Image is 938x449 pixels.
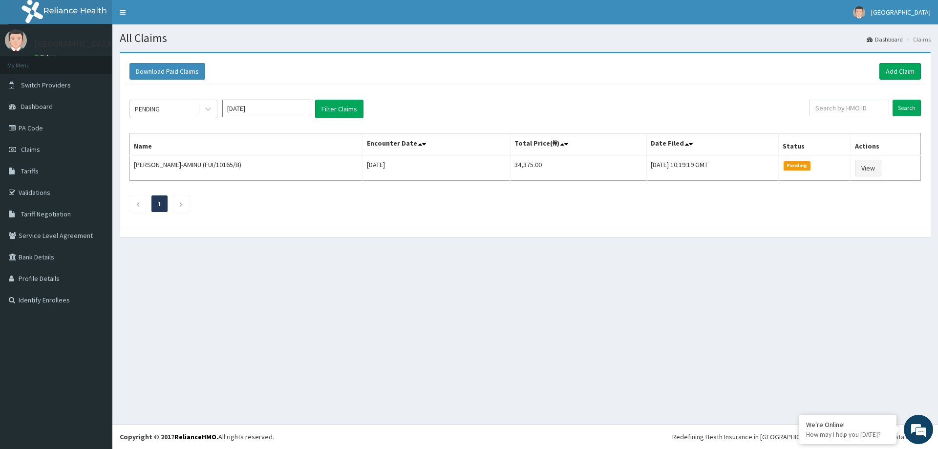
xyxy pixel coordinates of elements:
[34,53,58,60] a: Online
[362,133,510,156] th: Encounter Date
[5,29,27,51] img: User Image
[136,199,140,208] a: Previous page
[222,100,310,117] input: Select Month and Year
[853,6,865,19] img: User Image
[672,432,931,442] div: Redefining Heath Insurance in [GEOGRAPHIC_DATA] using Telemedicine and Data Science!
[112,424,938,449] footer: All rights reserved.
[855,160,881,176] a: View
[130,133,363,156] th: Name
[779,133,851,156] th: Status
[34,40,115,48] p: [GEOGRAPHIC_DATA]
[809,100,889,116] input: Search by HMO ID
[647,133,779,156] th: Date Filed
[21,145,40,154] span: Claims
[130,155,363,181] td: [PERSON_NAME]-AMINU (FUI/10165/B)
[904,35,931,43] li: Claims
[179,199,183,208] a: Next page
[21,167,39,175] span: Tariffs
[510,155,647,181] td: 34,375.00
[21,102,53,111] span: Dashboard
[867,35,903,43] a: Dashboard
[158,199,161,208] a: Page 1 is your current page
[21,81,71,89] span: Switch Providers
[784,161,810,170] span: Pending
[362,155,510,181] td: [DATE]
[893,100,921,116] input: Search
[174,432,216,441] a: RelianceHMO
[806,420,889,429] div: We're Online!
[879,63,921,80] a: Add Claim
[129,63,205,80] button: Download Paid Claims
[871,8,931,17] span: [GEOGRAPHIC_DATA]
[135,104,160,114] div: PENDING
[120,432,218,441] strong: Copyright © 2017 .
[315,100,363,118] button: Filter Claims
[120,32,931,44] h1: All Claims
[851,133,921,156] th: Actions
[647,155,779,181] td: [DATE] 10:19:19 GMT
[21,210,71,218] span: Tariff Negotiation
[510,133,647,156] th: Total Price(₦)
[806,430,889,439] p: How may I help you today?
